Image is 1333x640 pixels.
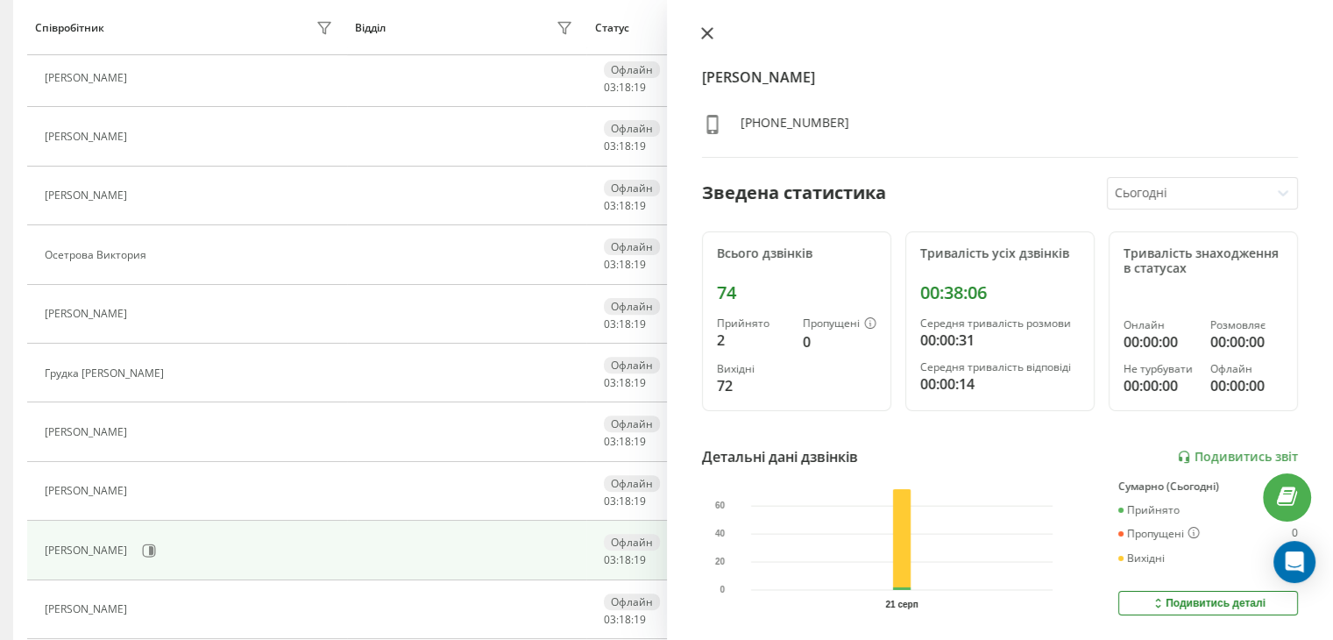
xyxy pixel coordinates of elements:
div: [PERSON_NAME] [45,131,131,143]
div: Грудка [PERSON_NAME] [45,367,168,380]
span: 19 [634,198,646,213]
span: 18 [619,375,631,390]
div: : : [604,554,646,566]
div: Тривалість знаходження в статусах [1124,246,1283,276]
div: : : [604,495,646,508]
span: 18 [619,552,631,567]
div: Не турбувати [1124,363,1196,375]
div: [PHONE_NUMBER] [741,114,849,139]
div: : : [604,318,646,331]
span: 19 [634,612,646,627]
span: 03 [604,316,616,331]
div: Пропущені [1118,527,1200,541]
div: Прийнято [1118,504,1180,516]
span: 19 [634,80,646,95]
span: 18 [619,139,631,153]
div: Сумарно (Сьогодні) [1118,480,1298,493]
div: : : [604,436,646,448]
div: Онлайн [1124,319,1196,331]
div: 00:00:14 [920,373,1080,395]
span: 03 [604,494,616,508]
span: 19 [634,375,646,390]
span: 03 [604,80,616,95]
h4: [PERSON_NAME] [702,67,1299,88]
div: Статус [595,22,629,34]
div: Детальні дані дзвінків [702,446,858,467]
span: 19 [634,552,646,567]
span: 03 [604,612,616,627]
div: 0 [803,331,876,352]
text: 20 [715,558,726,567]
div: : : [604,82,646,94]
div: 00:00:00 [1124,331,1196,352]
div: [PERSON_NAME] [45,485,131,497]
div: 00:00:00 [1210,375,1283,396]
div: : : [604,140,646,153]
div: Open Intercom Messenger [1273,541,1315,583]
div: 72 [717,375,789,396]
div: [PERSON_NAME] [45,603,131,615]
span: 18 [619,434,631,449]
span: 19 [634,434,646,449]
div: Розмовляє [1210,319,1283,331]
span: 19 [634,139,646,153]
div: Відділ [355,22,386,34]
text: 0 [720,586,725,595]
div: : : [604,200,646,212]
div: Офлайн [604,238,660,255]
div: : : [604,377,646,389]
div: Зведена статистика [702,180,886,206]
div: Офлайн [604,475,660,492]
div: Співробітник [35,22,104,34]
div: 0 [1292,527,1298,541]
span: 19 [634,257,646,272]
div: Офлайн [604,534,660,551]
span: 03 [604,434,616,449]
span: 18 [619,198,631,213]
div: Осетрова Виктория [45,249,151,261]
div: Середня тривалість відповіді [920,361,1080,373]
div: 00:00:00 [1124,375,1196,396]
div: : : [604,259,646,271]
div: Вихідні [1118,552,1165,565]
div: Пропущені [803,317,876,331]
span: 18 [619,612,631,627]
div: Офлайн [604,298,660,315]
text: 60 [715,501,726,511]
span: 18 [619,316,631,331]
div: [PERSON_NAME] [45,72,131,84]
div: 00:00:31 [920,330,1080,351]
div: : : [604,614,646,626]
div: Вихідні [717,363,789,375]
div: Офлайн [604,120,660,137]
button: Подивитись деталі [1118,591,1298,615]
div: [PERSON_NAME] [45,308,131,320]
span: 19 [634,494,646,508]
div: Офлайн [604,180,660,196]
span: 03 [604,552,616,567]
div: [PERSON_NAME] [45,426,131,438]
span: 18 [619,80,631,95]
div: Офлайн [604,416,660,432]
text: 21 серп [885,600,918,609]
div: 00:38:06 [920,282,1080,303]
div: Офлайн [604,61,660,78]
a: Подивитись звіт [1177,450,1298,465]
div: 00:00:00 [1210,331,1283,352]
div: Середня тривалість розмови [920,317,1080,330]
span: 03 [604,139,616,153]
div: Офлайн [604,357,660,373]
div: 74 [717,282,876,303]
div: [PERSON_NAME] [45,544,131,557]
div: Подивитись деталі [1151,596,1266,610]
div: Офлайн [1210,363,1283,375]
span: 03 [604,198,616,213]
span: 03 [604,375,616,390]
div: Всього дзвінків [717,246,876,261]
span: 18 [619,494,631,508]
div: Офлайн [604,594,660,610]
div: Прийнято [717,317,789,330]
div: Тривалість усіх дзвінків [920,246,1080,261]
span: 18 [619,257,631,272]
text: 40 [715,530,726,539]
